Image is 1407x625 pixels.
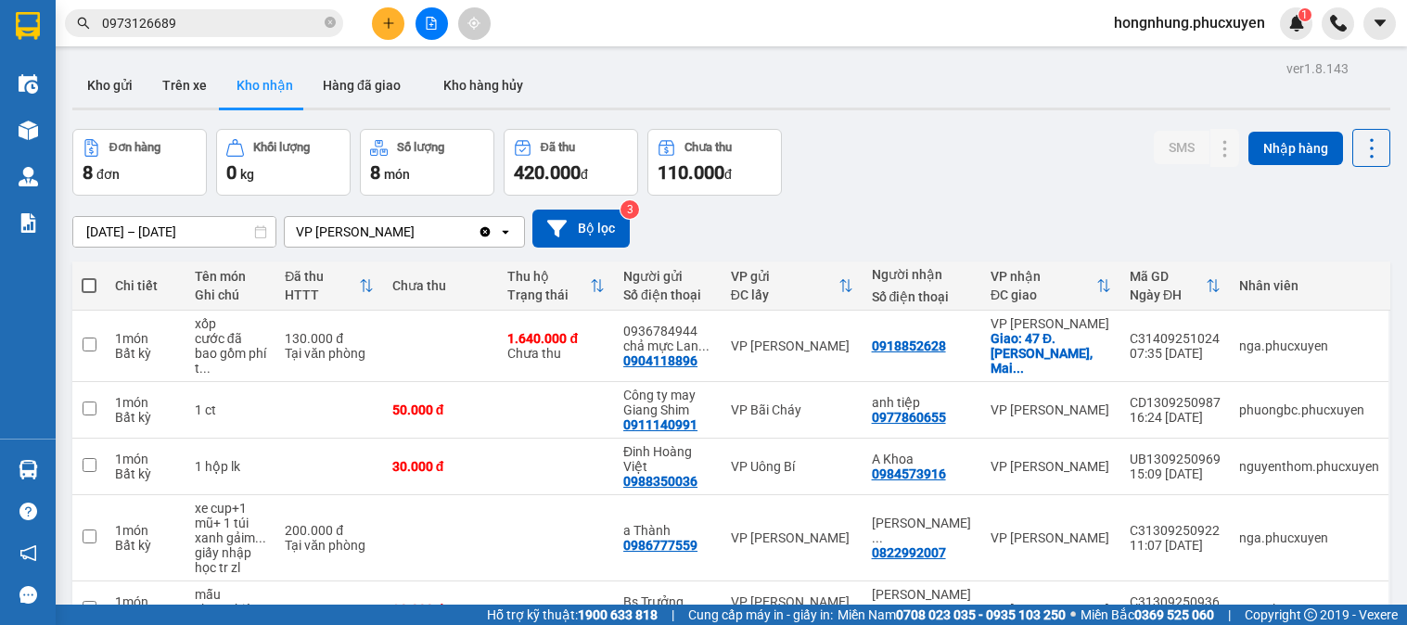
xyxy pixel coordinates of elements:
div: 0984573916 [872,466,946,481]
input: Tìm tên, số ĐT hoặc mã đơn [102,13,321,33]
div: Tại văn phòng [285,346,374,361]
div: 1 món [115,395,176,410]
img: logo-vxr [16,12,40,40]
div: Số điện thoại [872,289,972,304]
button: Bộ lọc [532,210,630,248]
div: 0822992007 [872,545,946,560]
div: xốp [195,316,266,331]
span: close-circle [325,15,336,32]
span: plus [382,17,395,30]
span: đơn [96,167,120,182]
button: Số lượng8món [360,129,494,196]
div: VP [PERSON_NAME] [296,223,415,241]
span: Kho hàng hủy [443,78,523,93]
button: caret-down [1363,7,1396,40]
button: Đã thu420.000đ [504,129,638,196]
div: 200.000 đ [285,523,374,538]
img: warehouse-icon [19,121,38,140]
button: Kho gửi [72,63,147,108]
span: caret-down [1372,15,1388,32]
div: VP [PERSON_NAME] [991,316,1111,331]
button: Khối lượng0kg [216,129,351,196]
button: Kho nhận [222,63,308,108]
div: Số lượng [397,141,444,154]
div: Công ty may Giang Shim [623,388,712,417]
span: 8 [370,161,380,184]
span: ... [872,602,883,617]
div: Chưa thu [507,331,605,361]
div: Đơn hàng [109,141,160,154]
div: 0986777559 [623,538,697,553]
div: C31309250922 [1130,523,1221,538]
div: Người nhận [872,267,972,282]
span: notification [19,544,37,562]
div: ver 1.8.143 [1286,58,1349,79]
span: file-add [425,17,438,30]
div: A Khoa [872,452,972,466]
span: copyright [1304,608,1317,621]
strong: 0708 023 035 - 0935 103 250 [896,607,1066,622]
div: 11:07 [DATE] [1130,538,1221,553]
svg: Clear value [478,224,492,239]
div: anh tiệp [872,395,972,410]
div: VP [PERSON_NAME] [991,530,1111,545]
div: 130.000 đ [285,331,374,346]
div: VP gửi [731,269,838,284]
div: 1 món [115,452,176,466]
button: aim [458,7,491,40]
div: Số điện thoại [623,287,712,302]
svg: open [498,224,513,239]
input: Selected VP Dương Đình Nghệ. [416,223,418,241]
img: warehouse-icon [19,460,38,479]
div: VP Uông Bí [731,459,853,474]
strong: 1900 633 818 [578,607,658,622]
div: VP [PERSON_NAME] [731,594,853,609]
span: món [384,167,410,182]
span: kg [240,167,254,182]
span: ... [1013,361,1024,376]
div: Bất kỳ [115,410,176,425]
span: 110.000 [658,161,724,184]
span: 1 [1301,8,1308,21]
img: icon-new-feature [1288,15,1305,32]
span: ⚪️ [1070,611,1076,619]
span: đ [724,167,732,182]
div: VP [PERSON_NAME] [731,338,853,353]
div: Giao: 47 Đ. Phạm Văn Đồng, Mai Dịch, Nam Từ Liêm [991,331,1111,376]
th: Toggle SortBy [1120,261,1230,311]
div: a Thành [623,523,712,538]
th: Toggle SortBy [981,261,1120,311]
div: 1.640.000 đ [507,331,605,346]
div: VP [PERSON_NAME] [991,602,1111,617]
sup: 1 [1298,8,1311,21]
div: VP Bãi Cháy [731,402,853,417]
div: 1 ct [195,402,266,417]
div: Bất kỳ [115,346,176,361]
span: ... [255,530,266,545]
div: nguyenthom.phucxuyen [1239,459,1379,474]
div: C31309250936 [1130,594,1221,609]
span: question-circle [19,503,37,520]
span: 420.000 [514,161,581,184]
div: Chưa thu [684,141,732,154]
div: giấy nhập học tr zl [195,545,266,575]
button: Trên xe [147,63,222,108]
span: ... [698,338,710,353]
span: Miền Nam [838,605,1066,625]
span: Miền Bắc [1081,605,1214,625]
span: ... [199,361,211,376]
span: message [19,586,37,604]
div: 15:09 [DATE] [1130,466,1221,481]
div: VP [PERSON_NAME] [991,459,1111,474]
div: CD1309250987 [1130,395,1221,410]
div: Thu hộ [507,269,590,284]
div: ĐC giao [991,287,1096,302]
div: Người gửi [623,269,712,284]
span: close-circle [325,17,336,28]
span: Cung cấp máy in - giấy in: [688,605,833,625]
div: 0977860655 [872,410,946,425]
button: Hàng đã giao [308,63,416,108]
div: 1 hộp lk [195,459,266,474]
div: 0904118896 [623,353,697,368]
button: SMS [1154,131,1209,164]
